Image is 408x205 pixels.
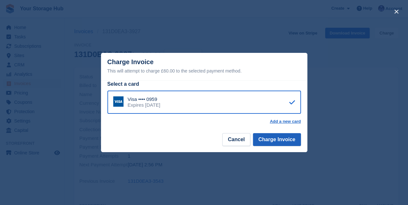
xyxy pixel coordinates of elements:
[391,6,402,17] button: close
[113,96,124,107] img: Visa Logo
[107,80,301,88] div: Select a card
[253,133,301,146] button: Charge Invoice
[107,58,301,75] div: Charge Invoice
[128,102,160,108] div: Expires [DATE]
[222,133,250,146] button: Cancel
[270,119,301,124] a: Add a new card
[107,67,301,75] div: This will attempt to charge £60.00 to the selected payment method.
[128,96,160,102] div: Visa •••• 0959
